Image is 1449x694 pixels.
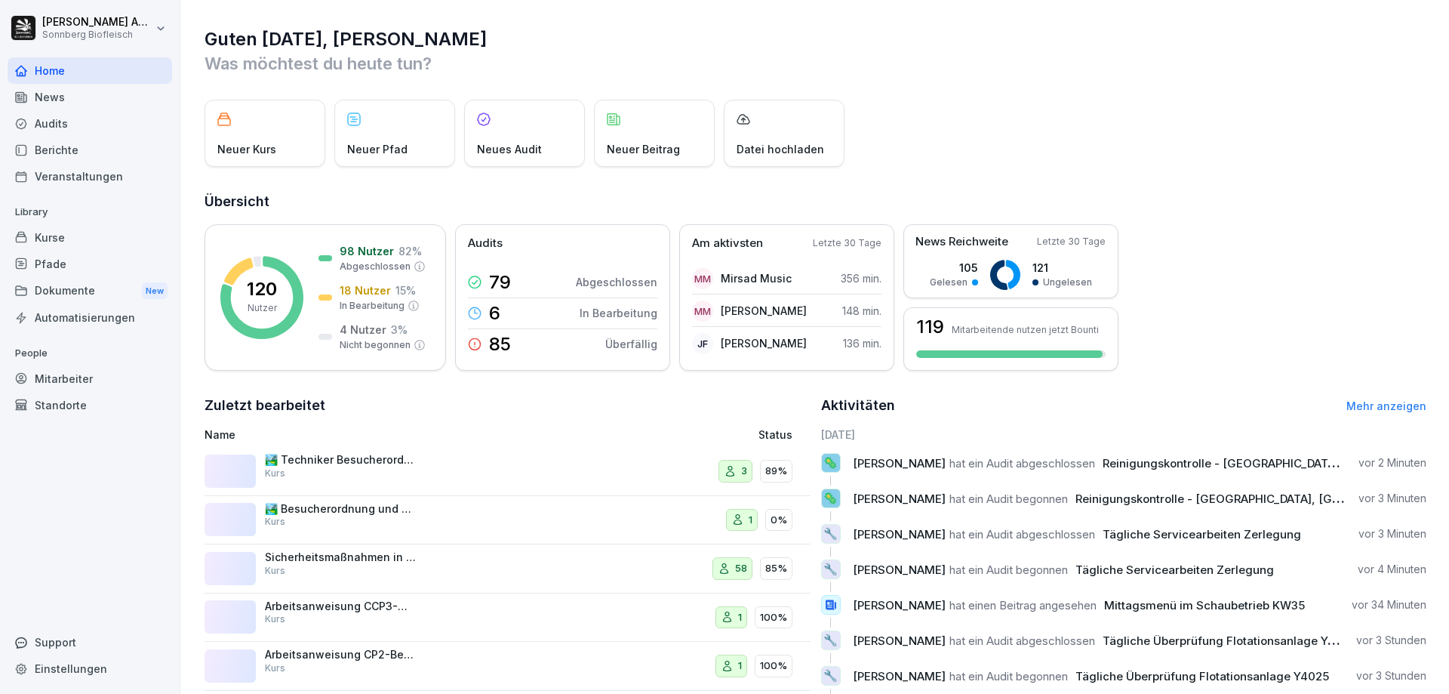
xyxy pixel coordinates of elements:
[823,630,838,651] p: 🔧
[721,270,792,286] p: Mirsad Music
[916,318,944,336] h3: 119
[576,274,657,290] p: Abgeschlossen
[205,51,1426,76] p: Was möchtest du heute tun?
[205,642,811,691] a: Arbeitsanweisung CP2-BegasenKurs1100%
[265,612,285,626] p: Kurs
[489,335,511,353] p: 85
[758,427,792,443] p: Status
[738,659,742,674] p: 1
[853,527,946,541] span: [PERSON_NAME]
[949,563,1068,577] span: hat ein Audit begonnen
[738,610,742,625] p: 1
[265,453,416,467] p: 🏞️ Techniker Besucherordnung und Hygienerichtlinien bei [GEOGRAPHIC_DATA]
[930,276,968,289] p: Gelesen
[692,268,713,289] div: MM
[915,233,1008,251] p: News Reichweite
[1075,563,1274,577] span: Tägliche Servicearbeiten Zerlegung
[841,270,881,286] p: 356 min.
[340,260,411,273] p: Abgeschlossen
[692,235,763,252] p: Am aktivsten
[340,338,411,352] p: Nicht begonnen
[205,447,811,496] a: 🏞️ Techniker Besucherordnung und Hygienerichtlinien bei [GEOGRAPHIC_DATA]Kurs389%
[468,235,503,252] p: Audits
[1103,634,1356,648] span: Tägliche Überprüfung Flotationsanlage Y4025
[821,427,1427,443] h6: [DATE]
[265,502,416,516] p: 🏞️ Besucherordnung und Hygienerichtlinien bei [GEOGRAPHIC_DATA]
[842,303,881,319] p: 148 min.
[142,282,168,300] div: New
[42,16,152,29] p: [PERSON_NAME] Anibas
[823,665,838,686] p: 🔧
[1075,492,1435,506] span: Reinigungskontrolle - [GEOGRAPHIC_DATA], [GEOGRAPHIC_DATA]
[205,395,811,416] h2: Zuletzt bearbeitet
[340,243,394,259] p: 98 Nutzer
[8,629,172,655] div: Support
[340,299,405,313] p: In Bearbeitung
[391,322,408,338] p: 3 %
[8,366,172,392] a: Mitarbeiter
[853,492,946,506] span: [PERSON_NAME]
[1352,597,1426,612] p: vor 34 Minuten
[8,224,172,251] a: Kurse
[735,561,747,576] p: 58
[340,282,391,298] p: 18 Nutzer
[8,655,172,682] a: Einstellungen
[8,163,172,190] a: Veranstaltungen
[749,513,752,528] p: 1
[952,324,1099,335] p: Mitarbeitende nutzen jetzt Bounti
[265,467,285,480] p: Kurs
[930,260,978,276] p: 105
[1356,633,1426,648] p: vor 3 Stunden
[949,456,1095,470] span: hat ein Audit abgeschlossen
[949,598,1097,612] span: hat einen Beitrag angesehen
[760,659,787,674] p: 100%
[853,563,946,577] span: [PERSON_NAME]
[265,600,416,613] p: Arbeitsanweisung CCP3-Metalldetektion
[8,277,172,305] a: DokumenteNew
[205,594,811,643] a: Arbeitsanweisung CCP3-MetalldetektionKurs1100%
[949,634,1095,648] span: hat ein Audit abgeschlossen
[823,488,838,509] p: 🦠
[205,191,1426,212] h2: Übersicht
[760,610,787,625] p: 100%
[8,84,172,110] div: News
[248,301,277,315] p: Nutzer
[823,559,838,580] p: 🔧
[217,141,276,157] p: Neuer Kurs
[741,464,747,479] p: 3
[205,427,584,443] p: Name
[949,492,1068,506] span: hat ein Audit begonnen
[1103,527,1301,541] span: Tägliche Servicearbeiten Zerlegung
[395,282,416,298] p: 15 %
[1032,260,1092,276] p: 121
[607,141,680,157] p: Neuer Beitrag
[1358,526,1426,541] p: vor 3 Minuten
[949,527,1095,541] span: hat ein Audit abgeschlossen
[8,137,172,163] a: Berichte
[823,452,838,473] p: 🦠
[8,304,172,331] a: Automatisierungen
[580,305,657,321] p: In Bearbeitung
[823,523,838,544] p: 🔧
[8,110,172,137] div: Audits
[265,662,285,675] p: Kurs
[8,341,172,366] p: People
[247,280,277,298] p: 120
[8,200,172,224] p: Library
[8,251,172,277] a: Pfade
[8,392,172,418] a: Standorte
[347,141,408,157] p: Neuer Pfad
[692,333,713,354] div: JF
[205,27,1426,51] h1: Guten [DATE], [PERSON_NAME]
[340,322,386,338] p: 4 Nutzer
[8,57,172,84] a: Home
[1346,399,1426,412] a: Mehr anzeigen
[765,561,787,576] p: 85%
[8,277,172,305] div: Dokumente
